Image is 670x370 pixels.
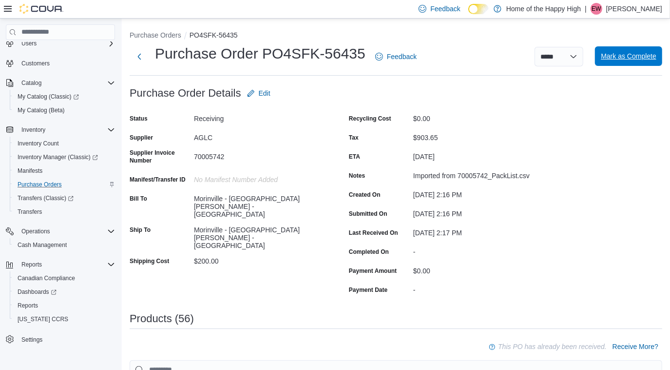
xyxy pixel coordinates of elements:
[18,167,42,175] span: Manifests
[349,229,398,237] label: Last Received On
[430,4,460,14] span: Feedback
[18,274,75,282] span: Canadian Compliance
[130,134,153,142] label: Supplier
[194,222,325,249] div: Morinville - [GEOGRAPHIC_DATA][PERSON_NAME] - [GEOGRAPHIC_DATA]
[14,313,72,325] a: [US_STATE] CCRS
[18,259,46,270] button: Reports
[10,271,119,285] button: Canadian Compliance
[18,226,54,237] button: Operations
[14,91,115,103] span: My Catalog (Classic)
[609,337,662,356] button: Receive More?
[18,58,54,69] a: Customers
[21,336,42,344] span: Settings
[10,103,119,117] button: My Catalog (Beta)
[14,151,115,163] span: Inventory Manager (Classic)
[18,38,40,49] button: Users
[155,44,365,63] h1: Purchase Order PO4SFK-56435
[18,226,115,237] span: Operations
[349,172,365,180] label: Notes
[14,300,115,311] span: Reports
[2,123,119,137] button: Inventory
[2,332,119,346] button: Settings
[18,241,67,249] span: Cash Management
[387,52,417,62] span: Feedback
[413,225,544,237] div: [DATE] 2:17 PM
[194,130,325,142] div: AGLC
[130,149,190,164] label: Supplier Invoice Number
[14,300,42,311] a: Reports
[10,150,119,164] a: Inventory Manager (Classic)
[190,31,238,39] button: PO4SFK-56435
[130,115,148,123] label: Status
[130,226,151,234] label: Ship To
[371,47,421,66] a: Feedback
[10,299,119,312] button: Reports
[14,206,115,218] span: Transfers
[468,4,489,14] input: Dark Mode
[595,46,662,66] button: Mark as Complete
[18,194,74,202] span: Transfers (Classic)
[413,244,544,256] div: -
[18,259,115,270] span: Reports
[10,312,119,326] button: [US_STATE] CCRS
[194,111,325,123] div: Receiving
[14,104,115,116] span: My Catalog (Beta)
[2,76,119,90] button: Catalog
[130,47,149,66] button: Next
[606,3,662,15] p: [PERSON_NAME]
[413,282,544,294] div: -
[413,206,544,218] div: [DATE] 2:16 PM
[2,56,119,70] button: Customers
[14,165,46,177] a: Manifests
[18,57,115,69] span: Customers
[14,192,77,204] a: Transfers (Classic)
[194,149,325,161] div: 70005742
[18,93,79,101] span: My Catalog (Classic)
[18,124,115,136] span: Inventory
[14,272,115,284] span: Canadian Compliance
[19,4,63,14] img: Cova
[14,272,79,284] a: Canadian Compliance
[130,313,194,325] h3: Products (56)
[601,51,656,61] span: Mark as Complete
[592,3,601,15] span: EW
[349,210,387,218] label: Submitted On
[21,79,41,87] span: Catalog
[591,3,602,15] div: Erynn Watson
[14,286,115,298] span: Dashboards
[259,88,270,98] span: Edit
[18,124,49,136] button: Inventory
[194,172,325,184] div: No Manifest Number added
[18,334,46,346] a: Settings
[18,106,65,114] span: My Catalog (Beta)
[14,165,115,177] span: Manifests
[21,60,50,67] span: Customers
[194,191,325,218] div: Morinville - [GEOGRAPHIC_DATA][PERSON_NAME] - [GEOGRAPHIC_DATA]
[10,164,119,178] button: Manifests
[10,285,119,299] a: Dashboards
[18,333,115,345] span: Settings
[10,205,119,219] button: Transfers
[14,206,46,218] a: Transfers
[130,195,147,203] label: Bill To
[18,315,68,323] span: [US_STATE] CCRS
[18,38,115,49] span: Users
[10,238,119,252] button: Cash Management
[14,138,63,149] a: Inventory Count
[413,168,544,180] div: Imported from 70005742_PackList.csv
[413,263,544,275] div: $0.00
[413,187,544,199] div: [DATE] 2:16 PM
[130,257,169,265] label: Shipping Cost
[18,140,59,147] span: Inventory Count
[18,208,42,216] span: Transfers
[10,178,119,191] button: Purchase Orders
[506,3,581,15] p: Home of the Happy High
[349,134,359,142] label: Tax
[14,286,60,298] a: Dashboards
[14,179,115,190] span: Purchase Orders
[14,179,66,190] a: Purchase Orders
[18,77,115,89] span: Catalog
[14,91,83,103] a: My Catalog (Classic)
[130,176,186,184] label: Manifest/Transfer ID
[14,151,102,163] a: Inventory Manager (Classic)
